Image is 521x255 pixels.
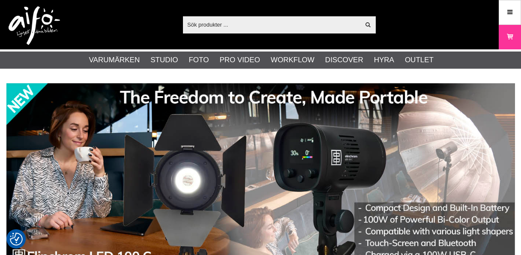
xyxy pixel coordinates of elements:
img: logo.png [9,6,60,45]
img: Revisit consent button [10,233,23,246]
input: Sök produkter ... [183,18,360,31]
a: Varumärken [89,55,140,66]
a: Outlet [405,55,434,66]
a: Workflow [271,55,314,66]
a: Discover [325,55,363,66]
a: Studio [150,55,178,66]
button: Samtyckesinställningar [10,231,23,247]
a: Pro Video [219,55,260,66]
a: Foto [189,55,209,66]
a: Hyra [374,55,394,66]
